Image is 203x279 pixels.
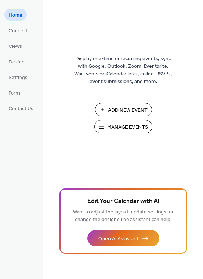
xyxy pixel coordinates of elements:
a: Settings [4,71,32,83]
span: Home [9,12,22,19]
a: Design [4,55,29,67]
span: Design [9,58,25,66]
span: Contact Us [9,105,33,113]
button: Manage Events [94,120,152,133]
a: Contact Us [4,102,38,114]
a: Home [4,9,27,21]
span: Want to adjust the layout, update settings, or change the design? The assistant can help. [73,207,174,225]
span: Add New Event [108,107,148,114]
button: Open AI Assistant [87,230,159,246]
span: Views [9,43,22,50]
span: Connect [9,27,28,35]
span: Open AI Assistant [98,235,138,243]
a: Connect [4,24,32,36]
a: Form [4,87,24,99]
span: Form [9,89,20,97]
span: Edit Your Calendar with AI [87,196,159,207]
span: Display one-time or recurring events, sync with Google, Outlook, Zoom, Eventbrite, Wix Events or ... [74,55,172,86]
a: Views [4,40,26,52]
span: Settings [9,74,28,82]
span: Manage Events [107,124,148,131]
button: Add New Event [95,103,152,116]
